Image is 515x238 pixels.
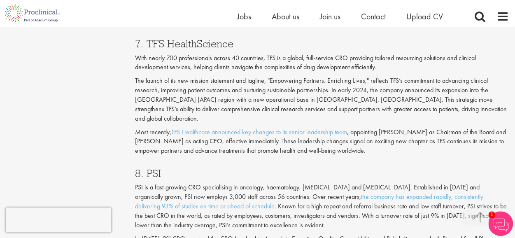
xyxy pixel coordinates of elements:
a: Contact [361,11,386,22]
a: Join us [320,11,340,22]
img: Chatbot [488,211,513,236]
span: 1 [488,211,495,218]
h3: 7. TFS HealthScience [135,38,509,49]
p: PSI is a fast-growing CRO specialising in oncology, haematology, [MEDICAL_DATA] and [MEDICAL_DATA... [135,183,509,230]
a: Jobs [237,11,251,22]
p: Most recently, , appointing [PERSON_NAME] as Chairman of the Board and [PERSON_NAME] as acting CE... [135,128,509,156]
a: TFS Healthcare announced key changes to its senior leadership team [171,128,347,136]
a: About us [272,11,299,22]
iframe: reCAPTCHA [6,208,111,232]
h3: 8. PSI [135,168,509,179]
p: The launch of its new mission statement and tagline, "Empowering Partners. Enriching Lives," refl... [135,76,509,123]
p: With nearly 700 professionals across 40 countries, TFS is a global, full-service CRO providing ta... [135,54,509,72]
a: the company has expanded rapidly, consistently delivering 93% of studies on time or ahead of sche... [135,192,483,210]
a: Upload CV [406,11,443,22]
